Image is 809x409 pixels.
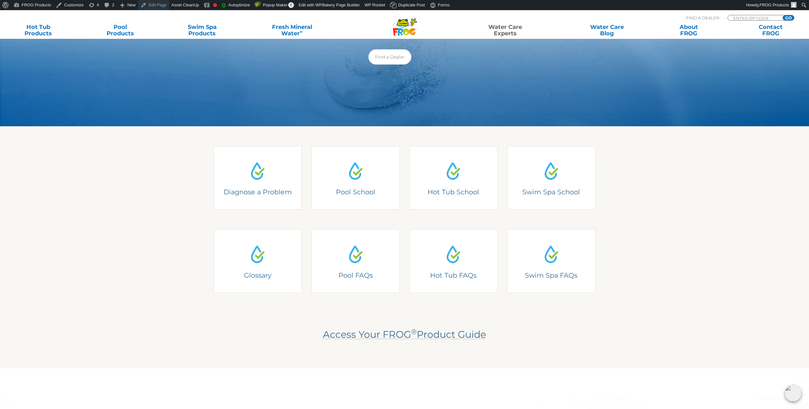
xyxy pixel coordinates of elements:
[512,271,591,280] h4: Swim Spa FAQs
[214,229,302,293] a: Water Drop IconGlossaryGlossary of TerminologyLearn from the experts
[311,229,400,293] a: Water Drop IconPool FAQsPool FAQsFrequently Asked Questions
[785,385,801,401] img: openIcon
[213,3,217,7] div: Focus keyphrase not set
[760,3,789,7] span: FROG Products
[453,24,557,37] a: Water CareExperts
[252,24,331,37] a: Fresh MineralWater∞
[246,159,269,183] img: Water Drop Icon
[540,242,563,266] img: Water Drop Icon
[414,271,493,280] h4: Hot Tub FAQs
[223,188,293,196] h4: Diagnose a Problem
[411,327,417,336] sup: ®
[442,242,465,266] img: Water Drop Icon
[170,24,234,37] a: Swim SpaProducts
[214,146,302,210] a: Water Drop IconDiagnose a ProblemDiagnose a Problem2-3 questions and we can help.
[88,24,152,37] a: PoolProducts
[507,229,596,293] a: Water Drop IconSwim Spa FAQsSwim Spa FAQsFrequently Asked Questions
[512,188,591,196] h4: Swim Spa School
[323,329,486,340] span: Access Your FROG Product Guide
[6,24,70,37] a: Hot TubProducts
[323,329,486,340] a: Access Your FROG®Product Guide
[540,159,563,183] img: Water Drop Icon
[733,15,776,21] input: Zip Code Form
[288,2,294,8] span: 0
[300,29,303,34] sup: ∞
[344,159,367,183] img: Water Drop Icon
[442,159,465,183] img: Water Drop Icon
[321,271,391,280] h4: Pool FAQs
[575,24,639,37] a: Water CareBlog
[344,242,367,266] img: Water Drop Icon
[414,188,493,196] h4: Hot Tub School
[657,24,721,37] a: AboutFROG
[246,242,269,266] img: Water Drop Icon
[223,271,293,280] h4: Glossary
[311,146,400,210] a: Water Drop IconPool SchoolPool SchoolLearn from the experts how to care for your pool.
[507,146,596,210] a: Water Drop IconSwim Spa SchoolSwim Spa SchoolLearn from the experts how to care for your swim spa.
[316,188,395,196] h4: Pool School
[409,229,498,293] a: Water Drop IconHot Tub FAQsHot Tub FAQsFrequently Asked Questions
[368,49,411,65] a: Find a Dealer
[409,146,498,210] a: Water Drop IconHot Tub SchoolHot Tub SchoolLearn from the experts how to care for your Hot Tub.
[739,24,803,37] a: ContactFROG
[783,15,794,20] input: GO
[686,15,719,21] p: Find A Dealer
